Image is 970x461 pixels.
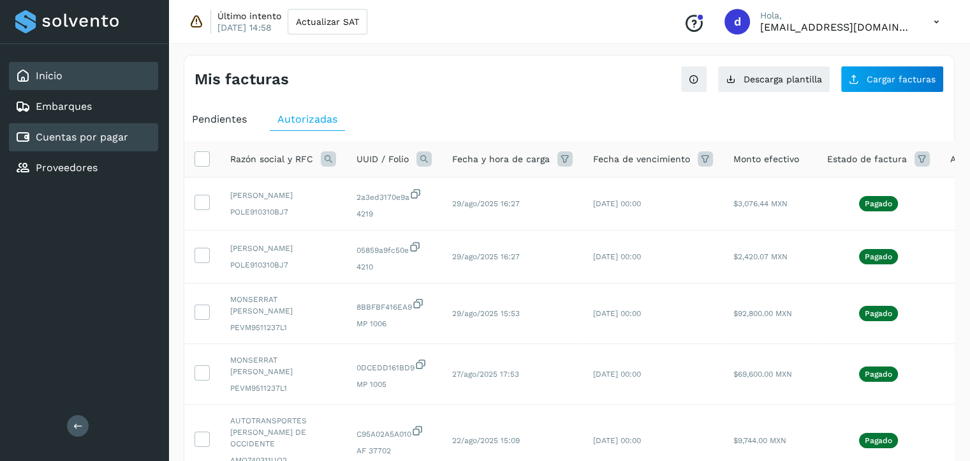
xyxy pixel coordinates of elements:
[195,70,289,89] h4: Mis facturas
[356,318,432,329] span: MP 1006
[356,445,432,457] span: AF 37702
[217,10,281,22] p: Último intento
[867,75,936,84] span: Cargar facturas
[356,241,432,256] span: 05859a9fc50e
[593,199,641,208] span: [DATE] 00:00
[230,294,336,317] span: MONSERRAT [PERSON_NAME]
[230,415,336,450] span: AUTOTRANSPORTES [PERSON_NAME] DE OCCIDENTE
[36,131,128,143] a: Cuentas por pagar
[230,206,336,218] span: POLE910310BJ7
[9,93,158,121] div: Embarques
[593,436,641,445] span: [DATE] 00:00
[356,261,432,273] span: 4210
[865,436,892,445] p: Pagado
[452,309,520,318] span: 29/ago/2025 15:53
[593,370,641,379] span: [DATE] 00:00
[593,153,690,166] span: Fecha de vencimiento
[733,199,788,208] span: $3,076.44 MXN
[733,436,786,445] span: $9,744.00 MXN
[356,379,432,390] span: MP 1005
[296,17,359,26] span: Actualizar SAT
[9,123,158,151] div: Cuentas por pagar
[744,75,822,84] span: Descarga plantilla
[9,62,158,90] div: Inicio
[356,358,432,374] span: 0DCEDD161BD9
[865,370,892,379] p: Pagado
[217,22,272,33] p: [DATE] 14:58
[356,208,432,220] span: 4219
[230,382,336,394] span: PEVM9511237L1
[733,309,792,318] span: $92,800.00 MXN
[36,70,62,82] a: Inicio
[356,425,432,440] span: C95A02A5A010
[36,100,92,112] a: Embarques
[717,66,830,93] button: Descarga plantilla
[865,252,892,261] p: Pagado
[356,188,432,203] span: 2a3ed3170e9a
[192,113,247,125] span: Pendientes
[452,436,520,445] span: 22/ago/2025 15:09
[452,199,520,208] span: 29/ago/2025 16:27
[593,252,641,261] span: [DATE] 00:00
[230,243,336,254] span: [PERSON_NAME]
[356,153,409,166] span: UUID / Folio
[733,252,788,261] span: $2,420.07 MXN
[230,259,336,271] span: POLE910310BJ7
[733,370,792,379] span: $69,600.00 MXN
[827,153,907,166] span: Estado de factura
[230,322,336,333] span: PEVM9511237L1
[865,199,892,208] p: Pagado
[230,153,313,166] span: Razón social y RFC
[733,153,799,166] span: Monto efectivo
[277,113,337,125] span: Autorizadas
[36,162,98,174] a: Proveedores
[841,66,944,93] button: Cargar facturas
[288,9,367,34] button: Actualizar SAT
[452,153,550,166] span: Fecha y hora de carga
[230,190,336,201] span: [PERSON_NAME]
[452,252,520,261] span: 29/ago/2025 16:27
[760,10,913,21] p: Hola,
[356,298,432,313] span: 8BBFBF416EA9
[760,21,913,33] p: direccion.admin@cmelogistics.mx
[452,370,519,379] span: 27/ago/2025 17:53
[230,354,336,377] span: MONSERRAT [PERSON_NAME]
[865,309,892,318] p: Pagado
[9,154,158,182] div: Proveedores
[593,309,641,318] span: [DATE] 00:00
